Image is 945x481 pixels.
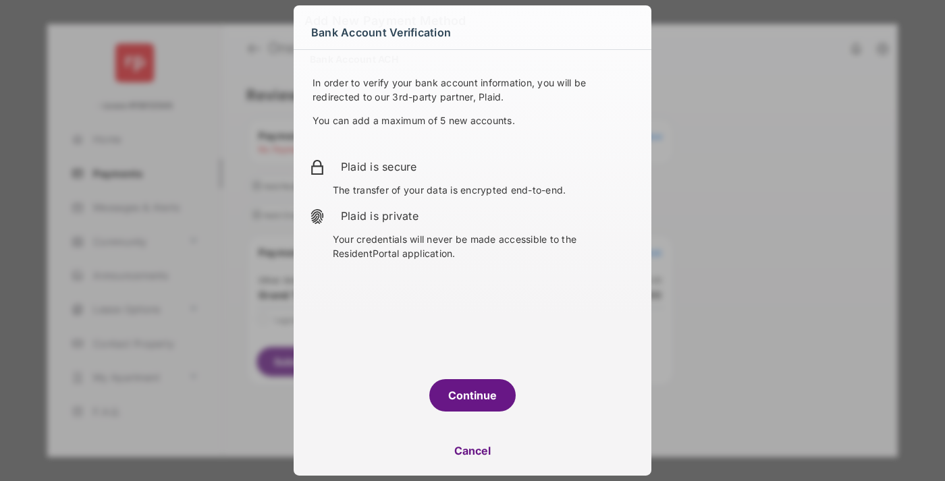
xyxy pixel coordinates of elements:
[294,434,651,467] button: Cancel
[341,208,635,224] h2: Plaid is private
[313,113,632,128] p: You can add a maximum of 5 new accounts.
[313,76,632,104] p: In order to verify your bank account information, you will be redirected to our 3rd-party partner...
[341,159,635,175] h2: Plaid is secure
[429,379,516,412] button: Continue
[311,22,451,43] span: Bank Account Verification
[333,183,635,197] p: The transfer of your data is encrypted end-to-end.
[333,232,635,260] p: Your credentials will never be made accessible to the ResidentPortal application.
